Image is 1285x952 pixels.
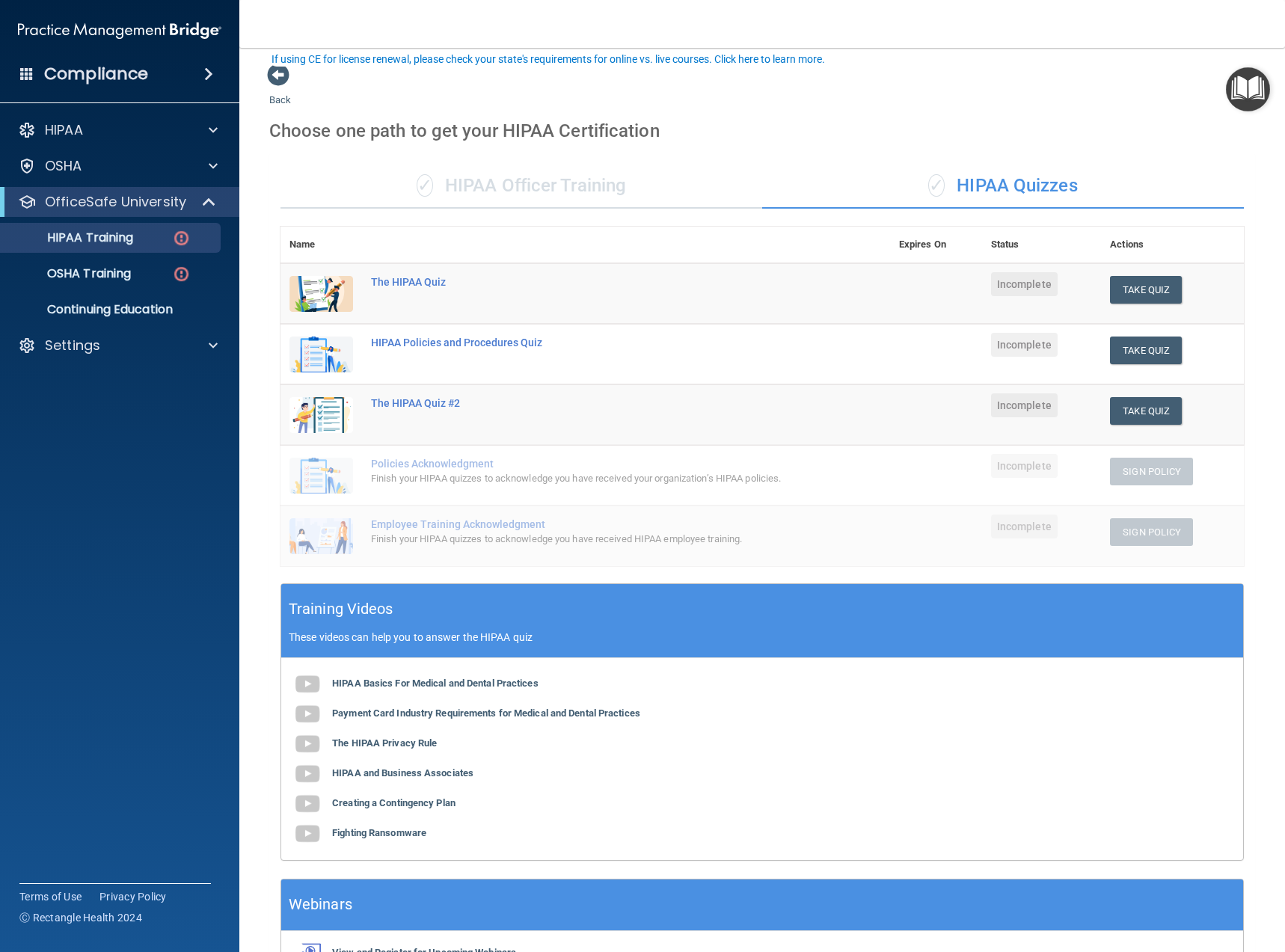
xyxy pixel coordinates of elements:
[18,16,221,46] img: PMB logo
[928,174,945,197] span: ✓
[18,337,218,354] a: Settings
[289,891,352,918] h5: Webinars
[332,827,426,838] b: Fighting Ransomware
[762,164,1244,209] div: HIPAA Quizzes
[371,276,815,288] div: The HIPAA Quiz
[371,397,815,409] div: The HIPAA Quiz #2
[371,470,815,488] div: Finish your HIPAA quizzes to acknowledge you have received your organization’s HIPAA policies.
[292,729,322,759] img: gray_youtube_icon.38fcd6cc.png
[991,333,1058,357] span: Incomplete
[18,121,218,139] a: HIPAA
[1110,518,1193,546] button: Sign Policy
[1110,276,1182,304] button: Take Quiz
[982,227,1102,263] th: Status
[280,164,762,209] div: HIPAA Officer Training
[10,302,214,317] p: Continuing Education
[272,54,825,64] div: If using CE for license renewal, please check your state's requirements for online vs. live cours...
[280,227,362,263] th: Name
[371,337,815,348] div: HIPAA Policies and Procedures Quiz
[289,631,1236,643] p: These videos can help you to answer the HIPAA quiz
[332,707,640,719] b: Payment Card Industry Requirements for Medical and Dental Practices
[292,789,322,819] img: gray_youtube_icon.38fcd6cc.png
[371,458,815,470] div: Policies Acknowledgment
[19,889,82,904] a: Terms of Use
[172,265,191,283] img: danger-circle.6113f641.png
[45,121,83,139] p: HIPAA
[289,596,393,622] h5: Training Videos
[269,109,1255,153] div: Choose one path to get your HIPAA Certification
[332,737,437,749] b: The HIPAA Privacy Rule
[991,515,1058,538] span: Incomplete
[292,669,322,699] img: gray_youtube_icon.38fcd6cc.png
[10,266,131,281] p: OSHA Training
[332,678,539,689] b: HIPAA Basics For Medical and Dental Practices
[1101,227,1244,263] th: Actions
[292,819,322,849] img: gray_youtube_icon.38fcd6cc.png
[417,174,433,197] span: ✓
[371,518,815,530] div: Employee Training Acknowledgment
[890,227,982,263] th: Expires On
[10,230,133,245] p: HIPAA Training
[19,910,142,925] span: Ⓒ Rectangle Health 2024
[1110,337,1182,364] button: Take Quiz
[991,393,1058,417] span: Incomplete
[172,229,191,248] img: danger-circle.6113f641.png
[1110,458,1193,485] button: Sign Policy
[45,337,100,354] p: Settings
[332,767,473,779] b: HIPAA and Business Associates
[332,797,456,808] b: Creating a Contingency Plan
[45,193,186,211] p: OfficeSafe University
[44,64,148,85] h4: Compliance
[18,193,217,211] a: OfficeSafe University
[292,699,322,729] img: gray_youtube_icon.38fcd6cc.png
[18,157,218,175] a: OSHA
[991,454,1058,478] span: Incomplete
[269,52,827,67] button: If using CE for license renewal, please check your state's requirements for online vs. live cours...
[991,272,1058,296] span: Incomplete
[45,157,82,175] p: OSHA
[99,889,167,904] a: Privacy Policy
[1110,397,1182,425] button: Take Quiz
[1226,67,1270,111] button: Open Resource Center
[292,759,322,789] img: gray_youtube_icon.38fcd6cc.png
[269,76,291,105] a: Back
[371,530,815,548] div: Finish your HIPAA quizzes to acknowledge you have received HIPAA employee training.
